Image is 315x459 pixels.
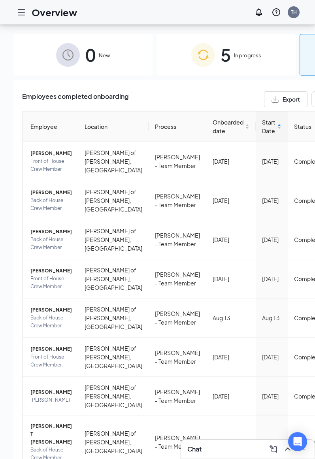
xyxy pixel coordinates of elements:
[149,181,206,220] td: [PERSON_NAME] - Team Member
[78,181,149,220] td: [PERSON_NAME] of [PERSON_NAME], [GEOGRAPHIC_DATA]
[262,314,281,322] div: Aug 13
[283,96,300,102] span: Export
[213,157,249,166] div: [DATE]
[213,118,243,135] span: Onboarded date
[23,111,78,142] th: Employee
[78,338,149,377] td: [PERSON_NAME] of [PERSON_NAME], [GEOGRAPHIC_DATA]
[213,353,249,361] div: [DATE]
[149,111,206,142] th: Process
[30,196,72,212] span: Back of House Crew Member
[149,298,206,338] td: [PERSON_NAME] - Team Member
[213,274,249,283] div: [DATE]
[149,142,206,181] td: [PERSON_NAME] - Team Member
[78,259,149,298] td: [PERSON_NAME] of [PERSON_NAME], [GEOGRAPHIC_DATA]
[149,259,206,298] td: [PERSON_NAME] - Team Member
[291,9,297,15] div: TH
[213,438,249,446] div: Aug 19
[149,220,206,259] td: [PERSON_NAME] - Team Member
[262,353,281,361] div: [DATE]
[78,377,149,416] td: [PERSON_NAME] of [PERSON_NAME], [GEOGRAPHIC_DATA]
[221,41,231,68] span: 5
[254,8,264,17] svg: Notifications
[17,8,26,17] svg: Hamburger
[262,392,281,400] div: [DATE]
[32,6,77,19] h1: Overview
[267,443,280,455] button: ComposeMessage
[30,275,72,291] span: Front of House Crew Member.
[288,432,307,451] div: Open Intercom Messenger
[206,111,256,142] th: Onboarded date
[30,157,72,173] span: Front of House Crew Member
[30,396,72,404] span: [PERSON_NAME]
[30,314,72,330] span: Back of House Crew Member
[272,8,281,17] svg: QuestionInfo
[283,444,292,454] svg: ChevronUp
[22,91,128,107] span: Employees completed onboarding
[78,142,149,181] td: [PERSON_NAME] of [PERSON_NAME], [GEOGRAPHIC_DATA]
[78,298,149,338] td: [PERSON_NAME] of [PERSON_NAME], [GEOGRAPHIC_DATA]
[30,267,72,275] span: [PERSON_NAME]
[262,274,281,283] div: [DATE]
[264,91,307,107] button: Export
[30,353,72,369] span: Front of House Crew Member.
[99,51,110,59] span: New
[30,149,72,157] span: [PERSON_NAME]
[281,443,294,455] button: ChevronUp
[85,41,96,68] span: 0
[262,118,275,135] span: Start Date
[30,189,72,196] span: [PERSON_NAME]
[30,228,72,236] span: [PERSON_NAME]
[213,314,249,322] div: Aug 13
[30,236,72,251] span: Back of House Crew Member
[262,157,281,166] div: [DATE]
[262,438,281,446] div: Aug 19
[213,392,249,400] div: [DATE]
[78,111,149,142] th: Location
[269,444,278,454] svg: ComposeMessage
[234,51,261,59] span: In progress
[30,306,72,314] span: [PERSON_NAME]
[213,235,249,244] div: [DATE]
[262,235,281,244] div: [DATE]
[149,377,206,416] td: [PERSON_NAME] - Team Member
[149,338,206,377] td: [PERSON_NAME] - Team Member
[30,388,72,396] span: [PERSON_NAME]
[30,345,72,353] span: [PERSON_NAME]
[213,196,249,205] div: [DATE]
[30,422,72,446] span: [PERSON_NAME] T [PERSON_NAME]
[262,196,281,205] div: [DATE]
[187,445,202,453] h3: Chat
[78,220,149,259] td: [PERSON_NAME] of [PERSON_NAME], [GEOGRAPHIC_DATA]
